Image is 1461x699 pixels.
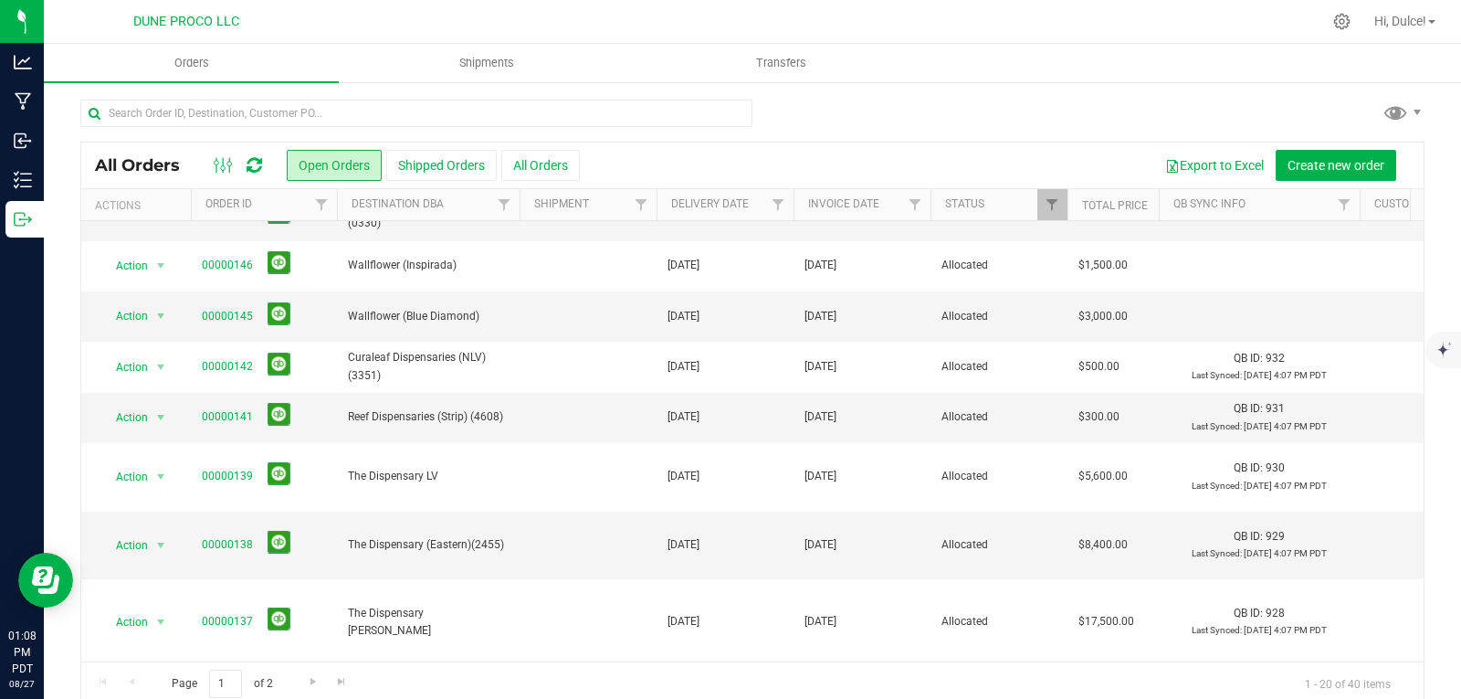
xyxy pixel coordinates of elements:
[1244,421,1327,431] span: [DATE] 4:07 PM PDT
[1244,370,1327,380] span: [DATE] 4:07 PM PDT
[150,55,234,71] span: Orders
[205,197,252,210] a: Order ID
[1192,481,1242,491] span: Last Synced:
[435,55,539,71] span: Shipments
[329,670,355,694] a: Go to the last page
[941,308,1056,325] span: Allocated
[202,408,253,426] a: 00000141
[941,536,1056,554] span: Allocated
[804,613,836,630] span: [DATE]
[348,468,509,485] span: The Dispensary LV
[804,536,836,554] span: [DATE]
[150,253,173,279] span: select
[202,613,253,630] a: 00000137
[667,613,699,630] span: [DATE]
[941,408,1056,426] span: Allocated
[14,92,32,111] inline-svg: Manufacturing
[534,197,589,210] a: Shipment
[1192,421,1242,431] span: Last Synced:
[202,257,253,274] a: 00000146
[1374,14,1426,28] span: Hi, Dulce!
[1234,530,1263,543] span: QB ID:
[1244,548,1327,558] span: [DATE] 4:07 PM PDT
[941,613,1056,630] span: Allocated
[1244,625,1327,635] span: [DATE] 4:07 PM PDT
[1234,352,1263,365] span: QB ID:
[202,358,253,376] a: 00000142
[1078,257,1128,274] span: $1,500.00
[100,303,149,329] span: Action
[1288,158,1384,173] span: Create new order
[339,44,634,82] a: Shipments
[1290,670,1405,697] span: 1 - 20 of 40 items
[945,197,984,210] a: Status
[100,464,149,490] span: Action
[1374,197,1448,210] a: Customer PO
[8,677,36,691] p: 08/27
[1234,607,1263,620] span: QB ID:
[348,408,509,426] span: Reef Dispensaries (Strip) (4608)
[804,408,836,426] span: [DATE]
[386,150,497,181] button: Shipped Orders
[100,609,149,635] span: Action
[489,189,520,220] a: Filter
[202,536,253,554] a: 00000138
[671,197,749,210] a: Delivery Date
[667,358,699,376] span: [DATE]
[202,468,253,485] a: 00000139
[8,628,36,677] p: 01:08 PM PDT
[1266,607,1285,620] span: 928
[1234,402,1263,415] span: QB ID:
[1330,189,1360,220] a: Filter
[501,150,580,181] button: All Orders
[348,536,509,554] span: The Dispensary (Eastern)(2455)
[1082,199,1148,212] a: Total Price
[150,533,173,558] span: select
[1078,308,1128,325] span: $3,000.00
[1153,150,1276,181] button: Export to Excel
[14,171,32,189] inline-svg: Inventory
[352,197,444,210] a: Destination DBA
[731,55,831,71] span: Transfers
[900,189,930,220] a: Filter
[100,355,149,380] span: Action
[804,308,836,325] span: [DATE]
[14,132,32,150] inline-svg: Inbound
[804,358,836,376] span: [DATE]
[1234,461,1263,474] span: QB ID:
[150,464,173,490] span: select
[804,468,836,485] span: [DATE]
[626,189,657,220] a: Filter
[348,605,509,640] span: The Dispensary [PERSON_NAME]
[1078,468,1128,485] span: $5,600.00
[667,257,699,274] span: [DATE]
[1173,197,1246,210] a: QB Sync Info
[763,189,794,220] a: Filter
[150,355,173,380] span: select
[150,405,173,430] span: select
[1330,13,1353,30] div: Manage settings
[1244,481,1327,491] span: [DATE] 4:07 PM PDT
[1192,625,1242,635] span: Last Synced:
[1078,358,1119,376] span: $500.00
[634,44,929,82] a: Transfers
[1192,370,1242,380] span: Last Synced:
[100,533,149,558] span: Action
[941,358,1056,376] span: Allocated
[100,253,149,279] span: Action
[1037,189,1067,220] a: Filter
[1266,530,1285,543] span: 929
[667,468,699,485] span: [DATE]
[1078,613,1134,630] span: $17,500.00
[348,308,509,325] span: Wallflower (Blue Diamond)
[156,670,288,698] span: Page of 2
[307,189,337,220] a: Filter
[202,308,253,325] a: 00000145
[1192,548,1242,558] span: Last Synced:
[667,536,699,554] span: [DATE]
[95,199,184,212] div: Actions
[80,100,752,127] input: Search Order ID, Destination, Customer PO...
[300,670,326,694] a: Go to the next page
[667,308,699,325] span: [DATE]
[1078,408,1119,426] span: $300.00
